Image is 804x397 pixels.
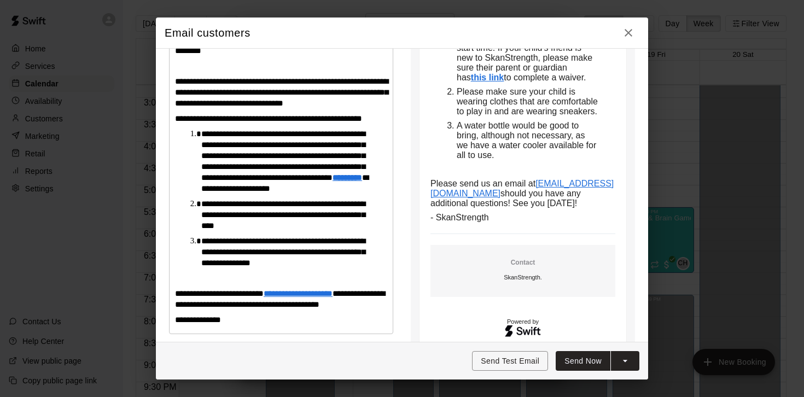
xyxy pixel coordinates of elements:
span: A water bottle would be good to bring, although not necessary, as we have a water cooler availabl... [457,121,599,160]
a: [EMAIL_ADDRESS][DOMAIN_NAME] [430,179,614,198]
button: Send Test Email [472,351,548,371]
span: Please make sure your child is wearing clothes that are comfortable to play in and are wearing sn... [457,87,600,116]
div: split button [556,351,639,371]
h5: Email customers [165,26,250,40]
p: SkanStrength . [504,271,542,284]
img: Swift logo [504,324,541,338]
span: Please send us an email at [430,179,535,188]
button: Send Now [556,351,610,371]
span: should you have any additional questions! See you [DATE]! [430,189,583,208]
p: Contact [504,258,542,267]
span: - SkanStrength [430,213,489,222]
a: this link [471,73,504,82]
p: Powered by [430,319,615,325]
span: to complete a waiver. [504,73,586,82]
